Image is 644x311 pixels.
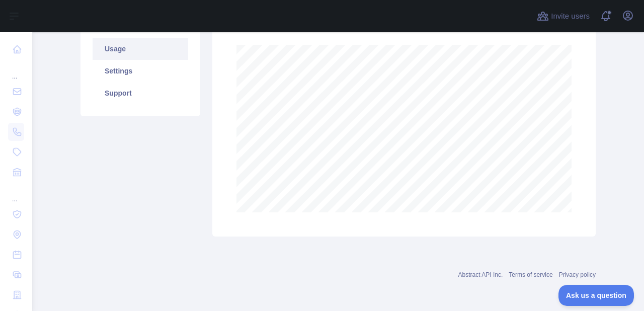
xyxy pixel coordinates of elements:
a: Support [93,82,188,104]
iframe: Toggle Customer Support [558,285,634,306]
div: ... [8,183,24,203]
a: Abstract API Inc. [458,271,503,278]
a: Usage [93,38,188,60]
a: Privacy policy [559,271,596,278]
span: Invite users [551,11,590,22]
button: Invite users [535,8,592,24]
div: ... [8,60,24,81]
a: Settings [93,60,188,82]
a: Terms of service [509,271,552,278]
